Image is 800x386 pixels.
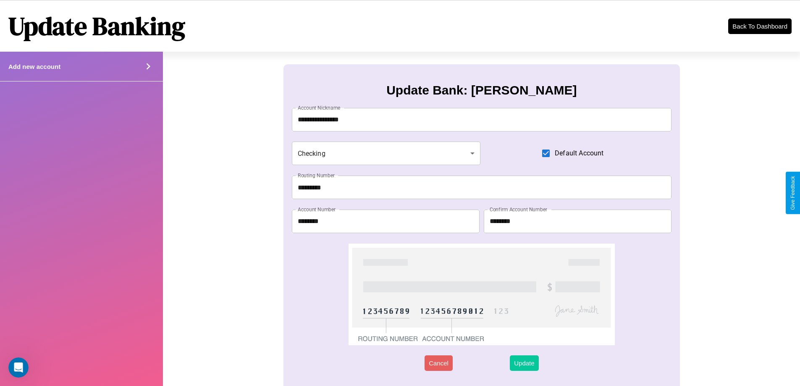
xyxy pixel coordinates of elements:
[490,206,547,213] label: Confirm Account Number
[555,148,603,158] span: Default Account
[292,142,481,165] div: Checking
[728,18,792,34] button: Back To Dashboard
[8,357,29,378] iframe: Intercom live chat
[386,83,577,97] h3: Update Bank: [PERSON_NAME]
[790,176,796,210] div: Give Feedback
[8,63,60,70] h4: Add new account
[349,244,614,345] img: check
[298,104,341,111] label: Account Nickname
[298,206,336,213] label: Account Number
[8,9,185,43] h1: Update Banking
[510,355,538,371] button: Update
[298,172,335,179] label: Routing Number
[425,355,453,371] button: Cancel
